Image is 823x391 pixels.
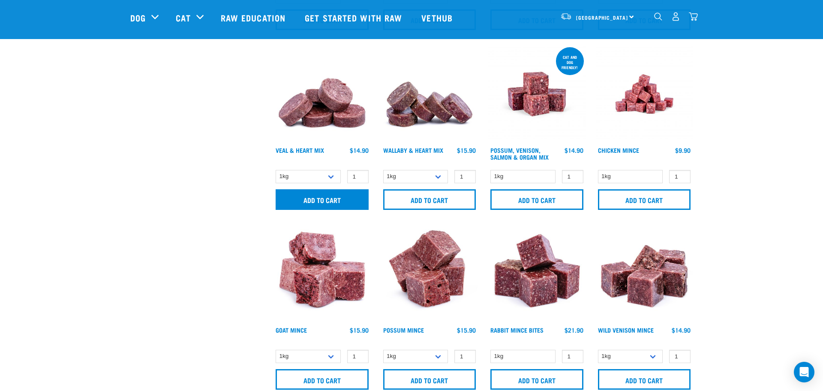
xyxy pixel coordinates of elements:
[596,45,693,143] img: Chicken M Ince 1613
[598,149,639,152] a: Chicken Mince
[454,350,476,363] input: 1
[454,170,476,183] input: 1
[347,350,369,363] input: 1
[689,12,698,21] img: home-icon@2x.png
[675,147,691,154] div: $9.90
[669,170,691,183] input: 1
[130,11,146,24] a: Dog
[562,170,583,183] input: 1
[383,328,424,331] a: Possum Mince
[383,369,476,390] input: Add to cart
[488,225,586,323] img: Whole Minced Rabbit Cubes 01
[671,12,680,21] img: user.png
[598,328,654,331] a: Wild Venison Mince
[672,327,691,333] div: $14.90
[273,225,371,323] img: 1077 Wild Goat Mince 01
[669,350,691,363] input: 1
[413,0,463,35] a: Vethub
[565,147,583,154] div: $14.90
[488,45,586,143] img: Possum Venison Salmon Organ 1626
[176,11,190,24] a: Cat
[598,369,691,390] input: Add to cart
[490,189,583,210] input: Add to cart
[576,16,628,19] span: [GEOGRAPHIC_DATA]
[296,0,413,35] a: Get started with Raw
[565,327,583,333] div: $21.90
[350,327,369,333] div: $15.90
[383,149,443,152] a: Wallaby & Heart Mix
[212,0,296,35] a: Raw Education
[598,189,691,210] input: Add to cart
[276,149,324,152] a: Veal & Heart Mix
[562,350,583,363] input: 1
[276,369,369,390] input: Add to cart
[490,369,583,390] input: Add to cart
[457,147,476,154] div: $15.90
[490,149,549,158] a: Possum, Venison, Salmon & Organ Mix
[276,189,369,210] input: Add to cart
[794,362,814,382] div: Open Intercom Messenger
[276,328,307,331] a: Goat Mince
[381,45,478,143] img: 1093 Wallaby Heart Medallions 01
[556,51,584,74] div: cat and dog friendly!
[596,225,693,323] img: Pile Of Cubed Wild Venison Mince For Pets
[381,225,478,323] img: 1102 Possum Mince 01
[560,12,572,20] img: van-moving.png
[457,327,476,333] div: $15.90
[350,147,369,154] div: $14.90
[654,12,662,21] img: home-icon-1@2x.png
[347,170,369,183] input: 1
[383,189,476,210] input: Add to cart
[490,328,544,331] a: Rabbit Mince Bites
[273,45,371,143] img: 1152 Veal Heart Medallions 01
